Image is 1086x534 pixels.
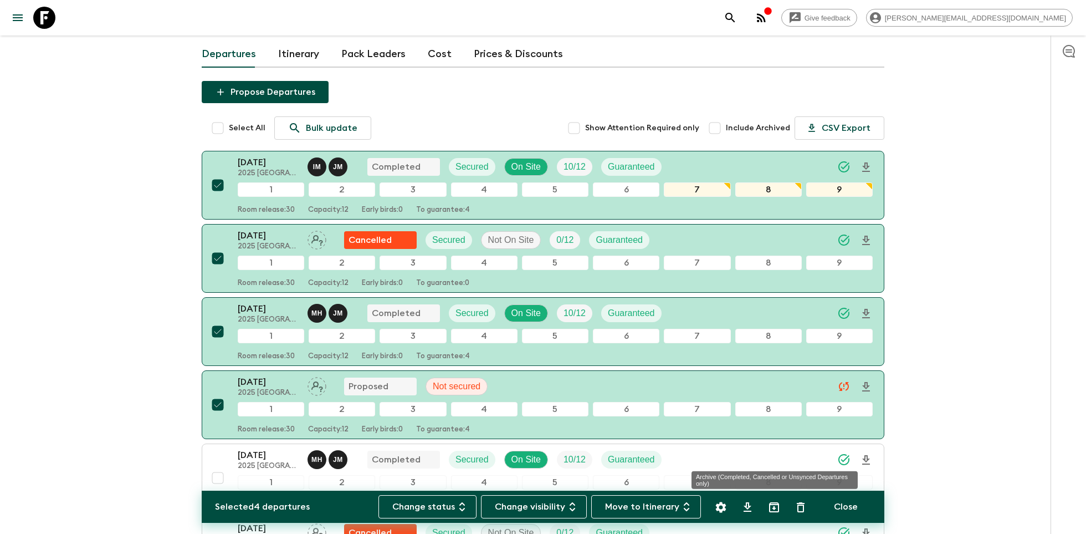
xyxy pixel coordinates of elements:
[380,182,446,197] div: 3
[781,9,857,27] a: Give feedback
[309,329,375,343] div: 2
[806,256,873,270] div: 9
[238,182,304,197] div: 1
[451,402,518,416] div: 4
[416,206,470,215] p: To guarantee: 4
[433,380,480,393] p: Not secured
[593,182,659,197] div: 6
[238,302,299,316] p: [DATE]
[349,380,388,393] p: Proposed
[380,256,446,270] div: 3
[593,402,659,416] div: 6
[432,233,465,247] p: Secured
[504,158,548,176] div: On Site
[451,256,518,270] div: 4
[522,256,588,270] div: 5
[362,425,403,434] p: Early birds: 0
[608,453,655,466] p: Guaranteed
[306,121,357,135] p: Bulk update
[522,475,588,490] div: 5
[798,14,857,22] span: Give feedback
[736,496,759,518] button: Download CSV
[593,475,659,490] div: 6
[504,451,548,469] div: On Site
[238,206,295,215] p: Room release: 30
[795,116,884,140] button: CSV Export
[238,402,304,416] div: 1
[308,454,350,462] span: Mbasha Halfani, Joachim Mukungu
[522,402,588,416] div: 5
[455,453,489,466] p: Secured
[735,329,802,343] div: 8
[763,496,785,518] button: Archive (Completed, Cancelled or Unsynced Departures only)
[238,425,295,434] p: Room release: 30
[238,242,299,251] p: 2025 [GEOGRAPHIC_DATA] (Jun - Nov)
[238,156,299,169] p: [DATE]
[344,231,417,249] div: Flash Pack cancellation
[308,380,326,389] span: Assign pack leader
[449,451,495,469] div: Secured
[238,169,299,178] p: 2025 [GEOGRAPHIC_DATA] (Jun - Nov)
[522,329,588,343] div: 5
[202,81,329,103] button: Propose Departures
[455,307,489,320] p: Secured
[474,41,563,68] a: Prices & Discounts
[238,389,299,398] p: 2025 [GEOGRAPHIC_DATA] (Jun - Nov)
[564,453,586,466] p: 10 / 12
[790,496,812,518] button: Delete
[866,9,1073,27] div: [PERSON_NAME][EMAIL_ADDRESS][DOMAIN_NAME]
[309,402,375,416] div: 2
[664,475,730,490] div: 7
[451,182,518,197] div: 4
[451,475,518,490] div: 4
[308,279,349,288] p: Capacity: 12
[593,256,659,270] div: 6
[557,304,592,322] div: Trip Fill
[308,206,349,215] p: Capacity: 12
[735,402,802,416] div: 8
[664,329,730,343] div: 7
[238,316,299,324] p: 2025 [GEOGRAPHIC_DATA] (Jun - Nov)
[591,495,701,518] button: Move to Itinerary
[372,160,421,174] p: Completed
[426,378,488,395] div: Not secured
[229,123,265,134] span: Select All
[238,475,304,490] div: 1
[837,453,851,466] svg: Synced Successfully
[481,231,541,249] div: Not On Site
[735,256,802,270] div: 8
[416,352,470,361] p: To guarantee: 4
[349,233,392,247] p: Cancelled
[378,495,477,518] button: Change status
[593,329,659,343] div: 6
[215,500,310,513] p: Selected 4 departures
[308,352,349,361] p: Capacity: 12
[308,234,326,243] span: Assign pack leader
[837,233,851,247] svg: Synced Successfully
[309,256,375,270] div: 2
[455,160,489,174] p: Secured
[806,402,873,416] div: 9
[726,123,790,134] span: Include Archived
[522,182,588,197] div: 5
[691,471,858,489] div: Archive (Completed, Cancelled or Unsynced Departures only)
[380,329,446,343] div: 3
[341,41,406,68] a: Pack Leaders
[308,307,350,316] span: Mbasha Halfani, Joachim Mukungu
[837,380,851,393] svg: Unable to sync - Check prices and secured
[428,41,452,68] a: Cost
[309,475,375,490] div: 2
[511,453,541,466] p: On Site
[879,14,1072,22] span: [PERSON_NAME][EMAIL_ADDRESS][DOMAIN_NAME]
[416,279,469,288] p: To guarantee: 0
[202,151,884,220] button: [DATE]2025 [GEOGRAPHIC_DATA] (Jun - Nov)Iddy Masoud Kilanga, Joachim MukunguCompletedSecuredOn Si...
[202,224,884,293] button: [DATE]2025 [GEOGRAPHIC_DATA] (Jun - Nov)Assign pack leaderFlash Pack cancellationSecuredNot On Si...
[556,233,573,247] p: 0 / 12
[859,161,873,174] svg: Download Onboarding
[449,158,495,176] div: Secured
[309,182,375,197] div: 2
[859,454,873,467] svg: Download Onboarding
[608,160,655,174] p: Guaranteed
[806,182,873,197] div: 9
[238,256,304,270] div: 1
